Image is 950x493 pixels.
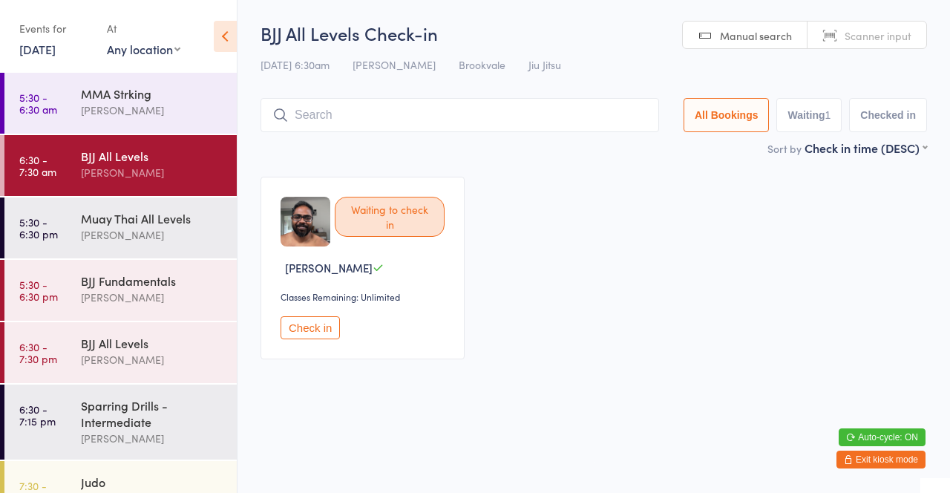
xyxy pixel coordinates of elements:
[81,210,224,226] div: Muay Thai All Levels
[281,316,340,339] button: Check in
[4,135,237,196] a: 6:30 -7:30 amBJJ All Levels[PERSON_NAME]
[81,430,224,447] div: [PERSON_NAME]
[81,474,224,490] div: Judo
[81,102,224,119] div: [PERSON_NAME]
[107,41,180,57] div: Any location
[528,57,561,72] span: Jiu Jitsu
[19,216,58,240] time: 5:30 - 6:30 pm
[845,28,911,43] span: Scanner input
[19,278,58,302] time: 5:30 - 6:30 pm
[335,197,445,237] div: Waiting to check in
[839,428,926,446] button: Auto-cycle: ON
[285,260,373,275] span: [PERSON_NAME]
[19,341,57,365] time: 6:30 - 7:30 pm
[459,57,505,72] span: Brookvale
[81,148,224,164] div: BJJ All Levels
[720,28,792,43] span: Manual search
[81,397,224,430] div: Sparring Drills - Intermediate
[767,141,802,156] label: Sort by
[281,290,449,303] div: Classes Remaining: Unlimited
[81,335,224,351] div: BJJ All Levels
[261,57,330,72] span: [DATE] 6:30am
[281,197,330,246] img: image1740648831.png
[353,57,436,72] span: [PERSON_NAME]
[4,73,237,134] a: 5:30 -6:30 amMMA Strking[PERSON_NAME]
[261,98,659,132] input: Search
[19,41,56,57] a: [DATE]
[261,21,927,45] h2: BJJ All Levels Check-in
[81,85,224,102] div: MMA Strking
[4,322,237,383] a: 6:30 -7:30 pmBJJ All Levels[PERSON_NAME]
[19,403,56,427] time: 6:30 - 7:15 pm
[825,109,831,121] div: 1
[4,260,237,321] a: 5:30 -6:30 pmBJJ Fundamentals[PERSON_NAME]
[849,98,927,132] button: Checked in
[81,351,224,368] div: [PERSON_NAME]
[4,385,237,460] a: 6:30 -7:15 pmSparring Drills - Intermediate[PERSON_NAME]
[107,16,180,41] div: At
[81,289,224,306] div: [PERSON_NAME]
[836,451,926,468] button: Exit kiosk mode
[19,91,57,115] time: 5:30 - 6:30 am
[81,272,224,289] div: BJJ Fundamentals
[81,164,224,181] div: [PERSON_NAME]
[19,154,56,177] time: 6:30 - 7:30 am
[4,197,237,258] a: 5:30 -6:30 pmMuay Thai All Levels[PERSON_NAME]
[684,98,770,132] button: All Bookings
[19,16,92,41] div: Events for
[81,226,224,244] div: [PERSON_NAME]
[805,140,927,156] div: Check in time (DESC)
[776,98,842,132] button: Waiting1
